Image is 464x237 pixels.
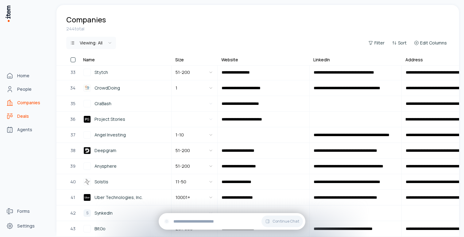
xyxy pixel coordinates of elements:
[83,209,91,217] div: S
[17,86,32,92] span: People
[80,65,171,80] a: StytchStytch
[80,174,171,189] a: SolstisSolstis
[221,57,238,63] div: Website
[95,178,108,185] span: Solstis
[95,225,106,232] span: BitGo
[70,116,75,123] span: 36
[83,225,91,232] img: BitGo
[70,85,75,91] span: 34
[70,163,75,170] span: 39
[366,39,387,47] button: Filter
[70,178,76,185] span: 40
[4,97,50,109] a: Companies
[83,69,91,76] img: Stytch
[175,57,184,63] div: Size
[83,100,91,107] img: CraBash
[71,147,75,154] span: 38
[5,5,11,22] img: Item Brain Logo
[4,110,50,122] a: Deals
[17,113,29,119] span: Deals
[80,143,171,158] a: DeepgramDeepgram
[95,194,143,201] span: Uber Technologies, Inc.
[4,220,50,232] a: Settings
[159,213,305,230] div: Continue Chat
[80,206,171,220] a: SSynkedIn
[83,84,91,92] img: CrowdDoing
[374,40,385,46] span: Filter
[83,57,95,63] div: Name
[95,132,126,138] span: Angel Investing
[261,216,303,227] button: Continue Chat
[398,40,407,46] span: Sort
[389,39,409,47] button: Sort
[80,221,171,236] a: BitGoBitGo
[80,40,102,46] div: Viewing:
[71,100,75,107] span: 35
[80,96,171,111] a: CraBashCraBash
[95,163,117,170] span: Anysphere
[83,116,91,123] img: Project Stories
[313,57,330,63] div: LinkedIn
[4,205,50,217] a: Forms
[80,159,171,174] a: AnysphereAnysphere
[405,57,423,63] div: Address
[95,116,125,123] span: Project Stories
[71,69,75,76] span: 33
[83,131,91,139] img: Angel Investing
[71,194,75,201] span: 41
[95,147,116,154] span: Deepgram
[83,178,91,185] img: Solstis
[83,162,91,170] img: Anysphere
[80,81,171,95] a: CrowdDoingCrowdDoing
[95,69,108,76] span: Stytch
[95,100,111,107] span: CraBash
[412,39,449,47] button: Edit Columns
[17,223,35,229] span: Settings
[4,70,50,82] a: Home
[4,124,50,136] a: Agents
[80,128,171,142] a: Angel InvestingAngel Investing
[95,210,113,216] span: SynkedIn
[70,210,76,216] span: 42
[83,194,91,201] img: Uber Technologies, Inc.
[71,132,75,138] span: 37
[83,147,91,154] img: Deepgram
[80,190,171,205] a: Uber Technologies, Inc.Uber Technologies, Inc.
[4,83,50,95] a: People
[66,15,106,25] h1: Companies
[70,225,75,232] span: 43
[66,26,449,32] div: 244 total
[273,219,299,224] span: Continue Chat
[17,100,40,106] span: Companies
[17,208,30,214] span: Forms
[95,85,120,91] span: CrowdDoing
[80,112,171,127] a: Project StoriesProject Stories
[420,40,447,46] span: Edit Columns
[17,127,32,133] span: Agents
[17,73,29,79] span: Home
